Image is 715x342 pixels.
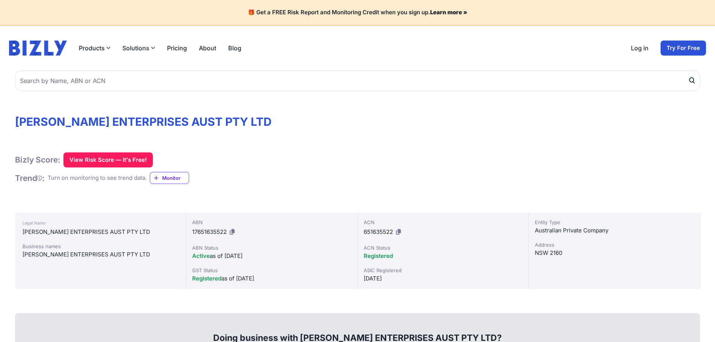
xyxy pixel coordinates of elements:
div: as of [DATE] [192,252,351,261]
div: [PERSON_NAME] ENTERPRISES AUST PTY LTD [23,250,178,259]
div: Legal Name [23,218,178,227]
div: ABN [192,218,351,226]
span: Active [192,252,210,259]
button: View Risk Score — It's Free! [63,152,153,167]
div: [PERSON_NAME] ENTERPRISES AUST PTY LTD [23,227,178,237]
button: Products [79,44,110,53]
div: Entity Type [535,218,694,226]
input: Search by Name, ABN or ACN [15,71,700,91]
div: GST Status [192,267,351,274]
span: 651635522 [364,228,393,235]
h1: [PERSON_NAME] ENTERPRISES AUST PTY LTD [15,115,700,128]
div: Business names [23,243,178,250]
button: Solutions [122,44,155,53]
div: ASIC Registered [364,267,522,274]
h1: Bizly Score: [15,155,60,165]
div: [DATE] [364,274,522,283]
div: Address [535,241,694,249]
a: Blog [228,44,241,53]
a: Log in [631,44,649,53]
div: ACN [364,218,522,226]
div: ACN Status [364,244,522,252]
div: Turn on monitoring to see trend data. [48,174,147,182]
div: NSW 2160 [535,249,694,258]
span: Registered [192,275,221,282]
a: Learn more » [430,9,467,16]
span: Registered [364,252,393,259]
div: ABN Status [192,244,351,252]
span: Monitor [162,174,189,182]
a: Pricing [167,44,187,53]
span: 17651635522 [192,228,227,235]
a: About [199,44,216,53]
h1: Trend : [15,173,45,183]
div: Australian Private Company [535,226,694,235]
a: Monitor [150,172,189,184]
a: Try For Free [661,41,706,56]
div: as of [DATE] [192,274,351,283]
h4: 🎁 Get a FREE Risk Report and Monitoring Credit when you sign up. [9,9,706,16]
